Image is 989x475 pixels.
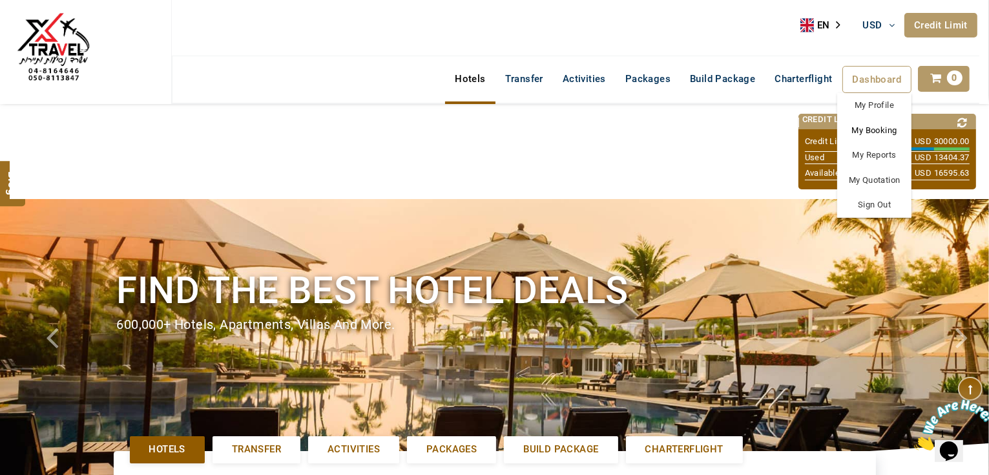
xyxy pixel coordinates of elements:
[680,66,765,92] a: Build Package
[947,70,963,85] span: 0
[918,66,970,92] a: 0
[523,443,598,456] span: Build Package
[853,74,902,85] span: Dashboard
[407,436,496,463] a: Packages
[495,66,553,92] a: Transfer
[837,143,911,168] a: My Reports
[909,394,989,456] iframe: chat widget
[10,6,97,93] img: The Royal Line Holidays
[504,436,618,463] a: Build Package
[645,443,724,456] span: Charterflight
[837,168,911,193] a: My Quotation
[837,193,911,218] a: Sign Out
[616,66,680,92] a: Packages
[553,66,616,92] a: Activities
[805,136,849,146] span: Credit Limit
[915,152,970,164] span: USD 13404.37
[915,167,970,180] span: USD 16595.63
[802,114,858,124] span: Credit Limit
[117,266,873,315] h1: Find the best hotel deals
[800,16,849,35] a: EN
[213,436,300,463] a: Transfer
[805,153,825,162] span: Used
[765,66,842,92] a: Charterflight
[863,19,882,31] span: USD
[837,118,911,143] a: My Booking
[800,16,849,35] div: Language
[837,93,911,118] a: My Profile
[915,136,970,148] span: USD 30000.00
[232,443,281,456] span: Transfer
[445,66,495,92] a: Hotels
[130,436,205,463] a: Hotels
[800,16,849,35] aside: Language selected: English
[626,436,743,463] a: Charterflight
[328,443,380,456] span: Activities
[5,5,85,56] img: Chat attention grabber
[308,436,399,463] a: Activities
[775,73,832,85] span: Charterflight
[805,168,840,178] span: Available
[117,315,873,334] div: 600,000+ hotels, apartments, villas and more.
[5,5,10,16] span: 1
[149,443,185,456] span: Hotels
[426,443,477,456] span: Packages
[904,13,977,37] a: Credit Limit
